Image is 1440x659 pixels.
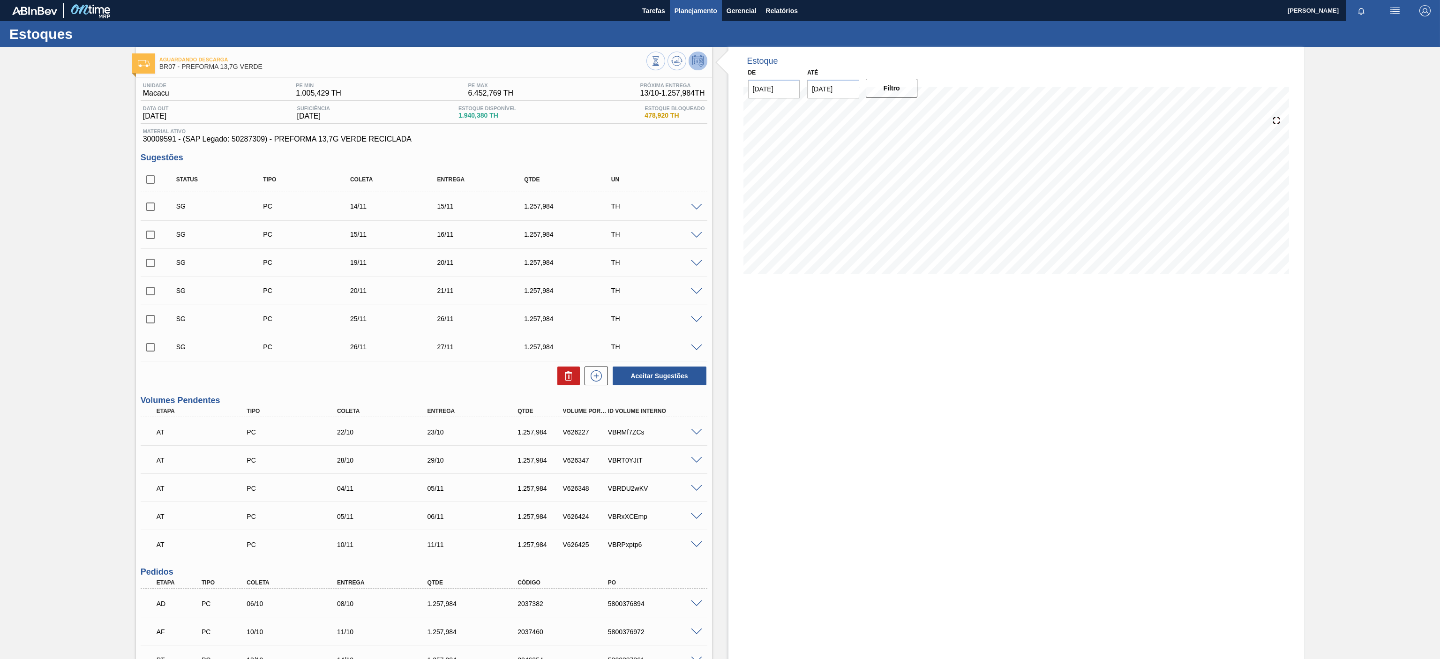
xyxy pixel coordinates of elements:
[727,5,757,16] span: Gerencial
[335,408,439,414] div: Coleta
[335,428,439,436] div: 22/10/2025
[425,541,529,548] div: 11/11/2025
[522,176,622,183] div: Qtde
[689,52,707,70] button: Desprogramar Estoque
[606,513,710,520] div: VBRxXCEmp
[157,428,256,436] p: AT
[425,579,529,586] div: Qtde
[606,600,710,607] div: 5800376894
[9,29,176,39] h1: Estoques
[174,202,274,210] div: Sugestão Criada
[609,176,709,183] div: UN
[141,153,707,163] h3: Sugestões
[1419,5,1431,16] img: Logout
[515,408,565,414] div: Qtde
[561,513,610,520] div: V626424
[468,82,513,88] span: PE MAX
[561,408,610,414] div: Volume Portal
[640,82,705,88] span: Próxima Entrega
[143,82,169,88] span: Unidade
[261,287,361,294] div: Pedido de Compra
[297,112,330,120] span: [DATE]
[244,513,348,520] div: Pedido de Compra
[261,202,361,210] div: Pedido de Compra
[435,259,535,266] div: 20/11/2025
[335,457,439,464] div: 28/10/2025
[174,315,274,322] div: Sugestão Criada
[807,69,818,76] label: Até
[157,600,202,607] p: AD
[174,287,274,294] div: Sugestão Criada
[143,105,169,111] span: Data out
[425,600,529,607] div: 1.257,984
[335,513,439,520] div: 05/11/2025
[154,534,258,555] div: Aguardando Informações de Transporte
[606,485,710,492] div: VBRDU2wKV
[261,176,361,183] div: Tipo
[807,80,859,98] input: dd/mm/yyyy
[609,231,709,238] div: TH
[435,176,535,183] div: Entrega
[348,202,448,210] div: 14/11/2025
[606,408,710,414] div: Id Volume Interno
[348,231,448,238] div: 15/11/2025
[642,5,665,16] span: Tarefas
[143,89,169,97] span: Macacu
[159,57,646,62] span: Aguardando Descarga
[199,600,249,607] div: Pedido de Compra
[174,343,274,351] div: Sugestão Criada
[515,457,565,464] div: 1.257,984
[425,457,529,464] div: 29/10/2025
[261,315,361,322] div: Pedido de Compra
[141,396,707,405] h3: Volumes Pendentes
[154,593,204,614] div: Aguardando Descarga
[515,628,619,636] div: 2037460
[348,343,448,351] div: 26/11/2025
[640,89,705,97] span: 13/10 - 1.257,984 TH
[561,428,610,436] div: V626227
[1346,4,1376,17] button: Notificações
[606,428,710,436] div: VBRMf7ZCs
[468,89,513,97] span: 6.452,769 TH
[425,428,529,436] div: 23/10/2025
[435,231,535,238] div: 16/11/2025
[244,485,348,492] div: Pedido de Compra
[515,600,619,607] div: 2037382
[174,231,274,238] div: Sugestão Criada
[606,541,710,548] div: VBRPxptp6
[515,579,619,586] div: Código
[522,287,622,294] div: 1.257,984
[154,422,258,442] div: Aguardando Informações de Transporte
[296,89,341,97] span: 1.005,429 TH
[747,56,778,66] div: Estoque
[561,485,610,492] div: V626348
[748,80,800,98] input: dd/mm/yyyy
[174,176,274,183] div: Status
[261,231,361,238] div: Pedido de Compra
[143,135,705,143] span: 30009591 - (SAP Legado: 50287309) - PREFORMA 13,7G VERDE RECICLADA
[154,478,258,499] div: Aguardando Informações de Transporte
[244,457,348,464] div: Pedido de Compra
[515,428,565,436] div: 1.257,984
[141,567,707,577] h3: Pedidos
[425,485,529,492] div: 05/11/2025
[609,202,709,210] div: TH
[515,485,565,492] div: 1.257,984
[425,628,529,636] div: 1.257,984
[522,315,622,322] div: 1.257,984
[348,315,448,322] div: 25/11/2025
[435,343,535,351] div: 27/11/2025
[667,52,686,70] button: Atualizar Gráfico
[553,367,580,385] div: Excluir Sugestões
[244,628,348,636] div: 10/10/2025
[609,287,709,294] div: TH
[458,112,516,119] span: 1.940,380 TH
[335,579,439,586] div: Entrega
[244,579,348,586] div: Coleta
[335,600,439,607] div: 08/10/2025
[515,513,565,520] div: 1.257,984
[159,63,646,70] span: BR07 - PREFORMA 13,7G VERDE
[157,541,256,548] p: AT
[1389,5,1401,16] img: userActions
[561,457,610,464] div: V626347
